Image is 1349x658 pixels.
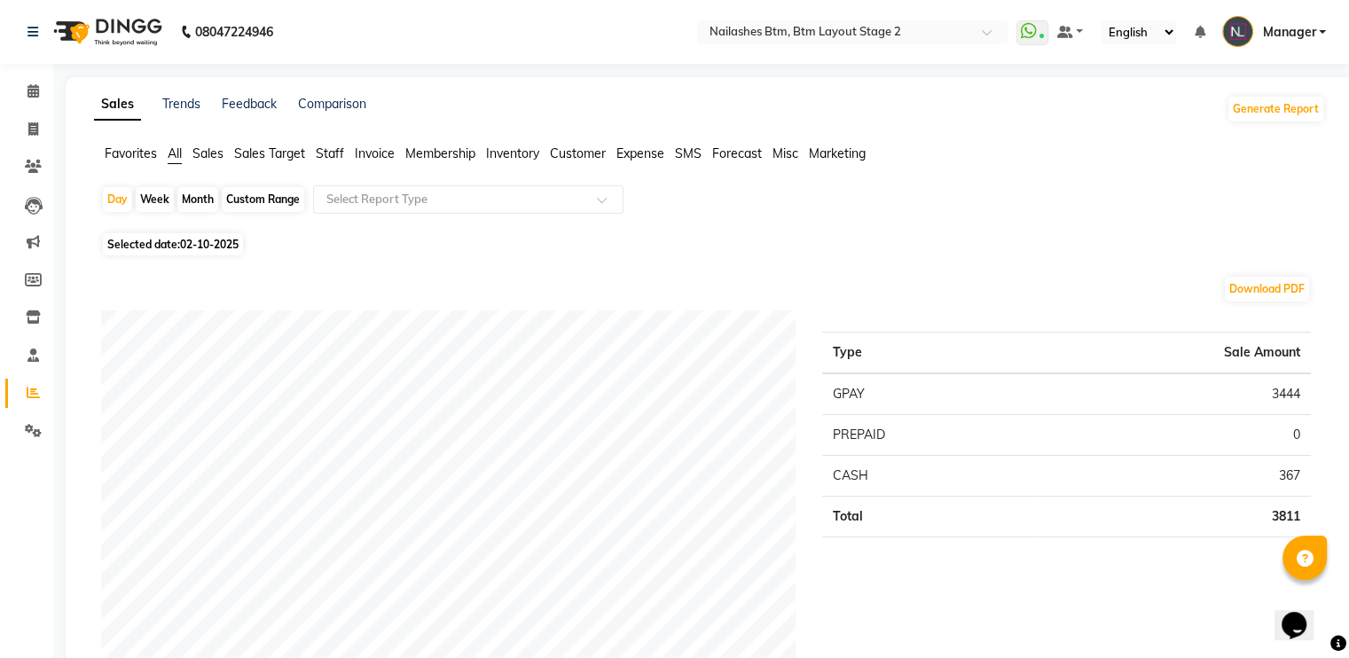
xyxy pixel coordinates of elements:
[550,145,606,161] span: Customer
[316,145,344,161] span: Staff
[45,7,167,57] img: logo
[222,187,304,212] div: Custom Range
[1032,456,1311,497] td: 367
[1032,333,1311,374] th: Sale Amount
[136,187,174,212] div: Week
[162,96,200,112] a: Trends
[192,145,224,161] span: Sales
[822,333,1032,374] th: Type
[1274,587,1331,640] iframe: chat widget
[1228,97,1323,121] button: Generate Report
[773,145,798,161] span: Misc
[675,145,702,161] span: SMS
[103,187,132,212] div: Day
[616,145,664,161] span: Expense
[177,187,218,212] div: Month
[234,145,305,161] span: Sales Target
[298,96,366,112] a: Comparison
[809,145,866,161] span: Marketing
[105,145,157,161] span: Favorites
[822,415,1032,456] td: PREPAID
[405,145,475,161] span: Membership
[94,89,141,121] a: Sales
[1032,373,1311,415] td: 3444
[486,145,539,161] span: Inventory
[822,373,1032,415] td: GPAY
[180,238,239,251] span: 02-10-2025
[822,497,1032,537] td: Total
[822,456,1032,497] td: CASH
[1032,497,1311,537] td: 3811
[195,7,273,57] b: 08047224946
[1032,415,1311,456] td: 0
[712,145,762,161] span: Forecast
[168,145,182,161] span: All
[1222,16,1253,47] img: Manager
[1225,277,1309,302] button: Download PDF
[222,96,277,112] a: Feedback
[103,233,243,255] span: Selected date:
[355,145,395,161] span: Invoice
[1262,23,1315,42] span: Manager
